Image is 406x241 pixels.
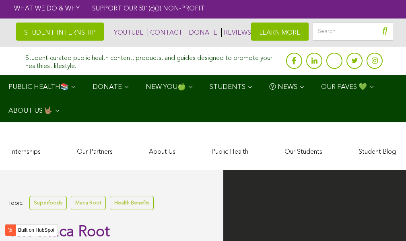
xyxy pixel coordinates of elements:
div: Student-curated public health content, products, and guides designed to promote your healthiest l... [25,51,282,70]
input: Search [313,23,393,41]
a: YOUTUBE [112,28,144,37]
a: Health Benefits [110,196,154,210]
span: STUDENTS [210,84,245,91]
span: DONATE [93,84,122,91]
span: Topic: [8,198,23,209]
a: Superfoods [29,196,67,210]
a: CONTACT [148,28,183,37]
a: Maca Root [71,196,106,210]
iframe: Chat Widget [366,202,406,241]
a: DONATE [187,28,217,37]
span: Ⓥ NEWS [269,84,297,91]
span: OUR FAVES 💚 [321,84,367,91]
a: LEARN MORE [251,23,309,41]
label: Built on HubSpot [15,225,58,235]
span: NEW YOU🍏 [146,84,186,91]
button: Built on HubSpot [5,224,58,236]
a: REVIEWS [221,28,251,37]
span: PUBLIC HEALTH📚 [8,84,69,91]
a: STUDENT INTERNSHIP [16,23,104,41]
span: ABOUT US 🤟🏽 [8,107,53,114]
img: HubSpot sprocket logo [5,225,15,235]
